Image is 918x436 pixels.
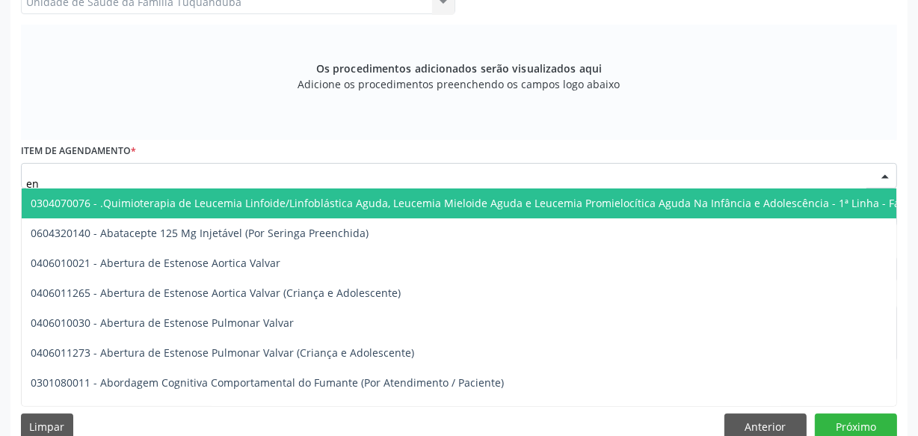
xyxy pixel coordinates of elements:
input: Buscar por procedimento [26,168,866,198]
label: Item de agendamento [21,140,136,163]
span: 0301080011 - Abordagem Cognitiva Comportamental do Fumante (Por Atendimento / Paciente) [31,375,504,390]
span: 0406010021 - Abertura de Estenose Aortica Valvar [31,256,280,270]
span: 0604320140 - Abatacepte 125 Mg Injetável (Por Seringa Preenchida) [31,226,369,240]
span: 0406011265 - Abertura de Estenose Aortica Valvar (Criança e Adolescente) [31,286,401,300]
span: Os procedimentos adicionados serão visualizados aqui [316,61,602,76]
span: 0406011273 - Abertura de Estenose Pulmonar Valvar (Criança e Adolescente) [31,346,414,360]
span: 0406010030 - Abertura de Estenose Pulmonar Valvar [31,316,294,330]
span: Adicione os procedimentos preenchendo os campos logo abaixo [298,76,620,92]
span: 0307020010 - Acesso A Polpa Dentaria e Medicacao (Por Dente) [31,405,345,420]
